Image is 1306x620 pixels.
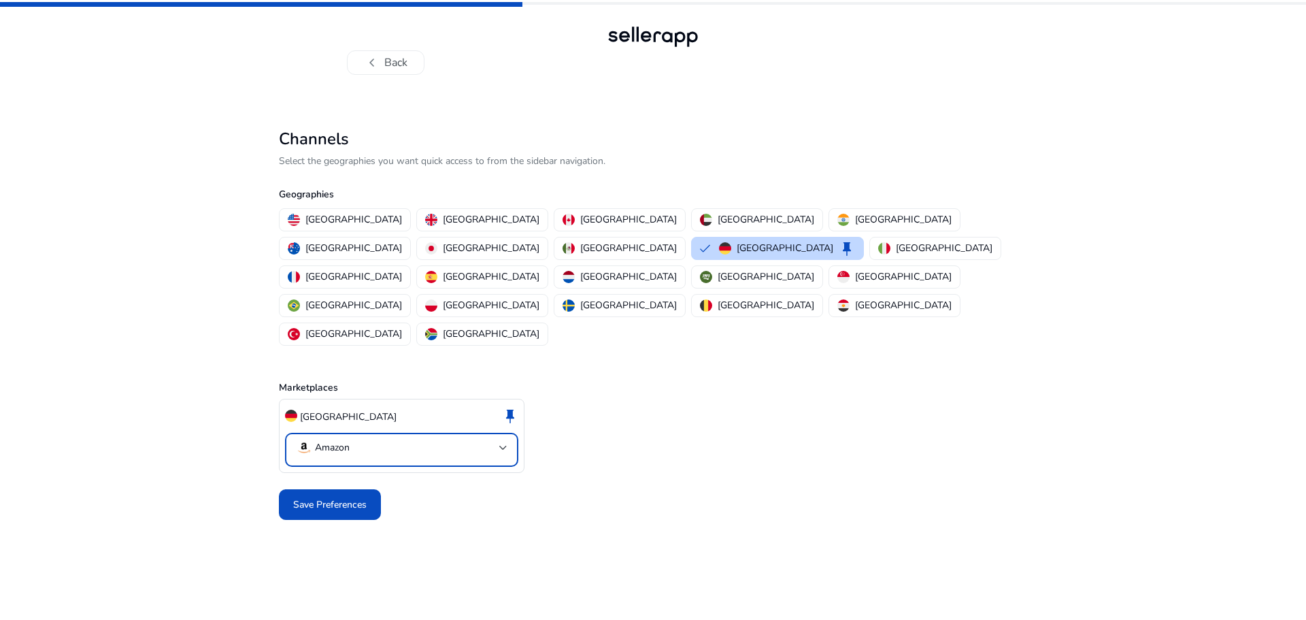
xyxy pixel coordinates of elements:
[288,214,300,226] img: us.svg
[718,212,814,227] p: [GEOGRAPHIC_DATA]
[718,298,814,312] p: [GEOGRAPHIC_DATA]
[288,271,300,283] img: fr.svg
[563,242,575,255] img: mx.svg
[305,212,402,227] p: [GEOGRAPHIC_DATA]
[305,270,402,284] p: [GEOGRAPHIC_DATA]
[718,270,814,284] p: [GEOGRAPHIC_DATA]
[837,271,850,283] img: sg.svg
[300,410,397,424] p: [GEOGRAPHIC_DATA]
[425,242,437,255] img: jp.svg
[279,187,1027,201] p: Geographies
[855,298,952,312] p: [GEOGRAPHIC_DATA]
[837,299,850,312] img: eg.svg
[288,328,300,340] img: tr.svg
[502,408,518,424] span: keep
[563,214,575,226] img: ca.svg
[305,241,402,255] p: [GEOGRAPHIC_DATA]
[700,214,712,226] img: ae.svg
[279,380,1027,395] p: Marketplaces
[279,154,1027,168] p: Select the geographies you want quick access to from the sidebar navigation.
[839,240,855,257] span: keep
[279,489,381,520] button: Save Preferences
[305,298,402,312] p: [GEOGRAPHIC_DATA]
[425,299,437,312] img: pl.svg
[855,212,952,227] p: [GEOGRAPHIC_DATA]
[878,242,890,255] img: it.svg
[443,298,539,312] p: [GEOGRAPHIC_DATA]
[296,440,312,456] img: amazon.svg
[288,299,300,312] img: br.svg
[305,327,402,341] p: [GEOGRAPHIC_DATA]
[837,214,850,226] img: in.svg
[580,270,677,284] p: [GEOGRAPHIC_DATA]
[737,241,833,255] p: [GEOGRAPHIC_DATA]
[425,214,437,226] img: uk.svg
[315,442,350,454] p: Amazon
[443,270,539,284] p: [GEOGRAPHIC_DATA]
[288,242,300,255] img: au.svg
[425,271,437,283] img: es.svg
[279,129,1027,149] h2: Channels
[443,212,539,227] p: [GEOGRAPHIC_DATA]
[443,327,539,341] p: [GEOGRAPHIC_DATA]
[563,271,575,283] img: nl.svg
[293,497,367,512] span: Save Preferences
[425,328,437,340] img: za.svg
[719,242,731,255] img: de.svg
[364,54,380,71] span: chevron_left
[580,241,677,255] p: [GEOGRAPHIC_DATA]
[580,212,677,227] p: [GEOGRAPHIC_DATA]
[896,241,992,255] p: [GEOGRAPHIC_DATA]
[700,299,712,312] img: be.svg
[347,50,424,75] button: chevron_leftBack
[580,298,677,312] p: [GEOGRAPHIC_DATA]
[700,271,712,283] img: sa.svg
[285,410,297,422] img: de.svg
[563,299,575,312] img: se.svg
[855,270,952,284] p: [GEOGRAPHIC_DATA]
[443,241,539,255] p: [GEOGRAPHIC_DATA]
